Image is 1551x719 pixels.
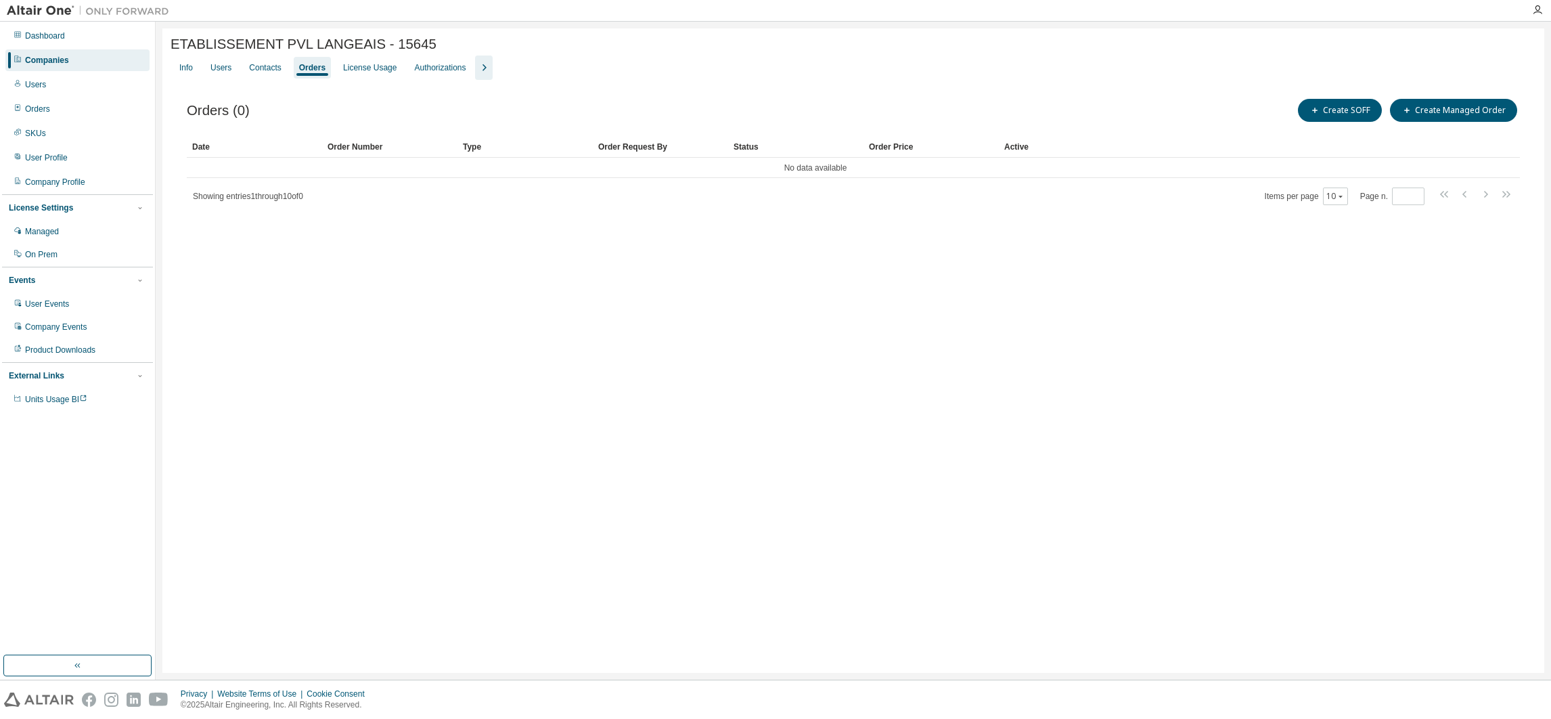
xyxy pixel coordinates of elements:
button: Create Managed Order [1390,99,1517,122]
div: Privacy [181,689,217,699]
div: Company Events [25,322,87,332]
div: Events [9,275,35,286]
div: Cookie Consent [307,689,372,699]
img: linkedin.svg [127,693,141,707]
div: Company Profile [25,177,85,188]
button: Create SOFF [1298,99,1382,122]
span: ETABLISSEMENT PVL LANGEAIS - 15645 [171,37,436,52]
span: Showing entries 1 through 10 of 0 [193,192,303,201]
div: Status [734,136,858,158]
div: Companies [25,55,69,66]
div: Product Downloads [25,345,95,355]
div: User Events [25,299,69,309]
div: SKUs [25,128,46,139]
div: User Profile [25,152,68,163]
div: Dashboard [25,30,65,41]
td: No data available [187,158,1444,178]
div: Info [179,62,193,73]
div: Order Number [328,136,452,158]
div: Managed [25,226,59,237]
span: Units Usage BI [25,395,87,404]
span: Items per page [1265,188,1348,205]
div: Website Terms of Use [217,689,307,699]
div: External Links [9,370,64,381]
img: youtube.svg [149,693,168,707]
button: 10 [1326,191,1345,202]
img: Altair One [7,4,176,18]
div: Order Request By [598,136,723,158]
div: Orders [25,104,50,114]
div: Users [210,62,231,73]
p: © 2025 Altair Engineering, Inc. All Rights Reserved. [181,699,373,711]
div: Order Price [869,136,993,158]
div: Authorizations [414,62,466,73]
img: altair_logo.svg [4,693,74,707]
div: Orders [299,62,325,73]
div: Contacts [249,62,281,73]
div: License Settings [9,202,73,213]
div: On Prem [25,249,58,260]
span: Orders (0) [187,103,250,118]
div: License Usage [343,62,397,73]
div: Date [192,136,317,158]
div: Users [25,79,46,90]
div: Type [463,136,587,158]
span: Page n. [1360,188,1424,205]
div: Active [1004,136,1439,158]
img: instagram.svg [104,693,118,707]
img: facebook.svg [82,693,96,707]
